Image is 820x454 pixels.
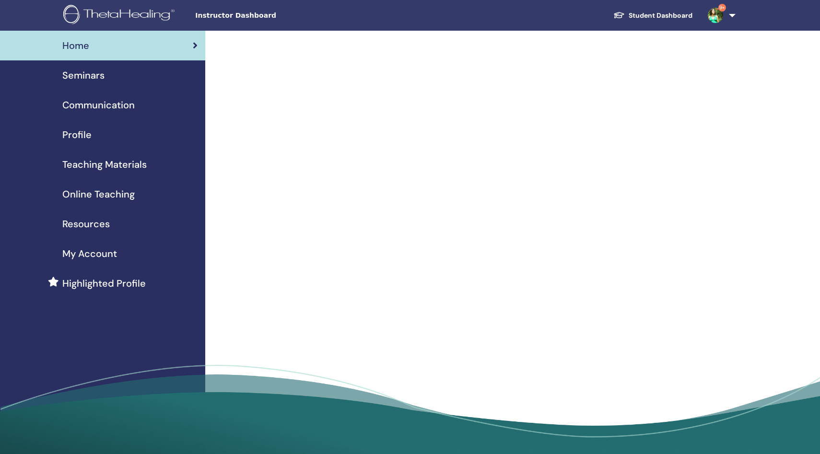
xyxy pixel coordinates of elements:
span: Communication [62,98,135,112]
span: Instructor Dashboard [195,11,339,21]
span: My Account [62,246,117,261]
span: 9+ [718,4,726,12]
a: Student Dashboard [606,7,700,24]
img: logo.png [63,5,178,26]
span: Home [62,38,89,53]
span: Teaching Materials [62,157,147,172]
img: default.jpg [708,8,723,23]
span: Resources [62,217,110,231]
span: Online Teaching [62,187,135,201]
span: Profile [62,128,92,142]
span: Seminars [62,68,105,82]
img: graduation-cap-white.svg [613,11,625,19]
span: Highlighted Profile [62,276,146,291]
